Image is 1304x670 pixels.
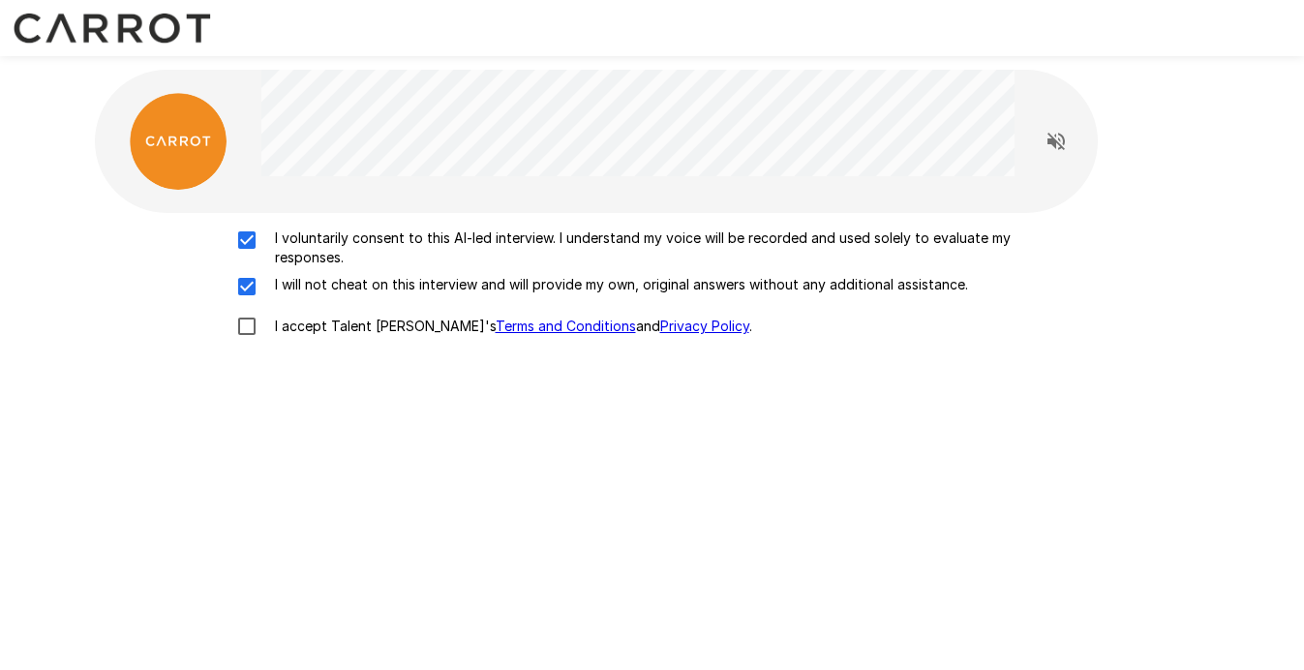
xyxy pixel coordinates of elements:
[130,93,227,190] img: carrot_logo.png
[267,275,968,294] p: I will not cheat on this interview and will provide my own, original answers without any addition...
[496,318,636,334] a: Terms and Conditions
[660,318,749,334] a: Privacy Policy
[267,228,1078,267] p: I voluntarily consent to this AI-led interview. I understand my voice will be recorded and used s...
[1037,122,1076,161] button: Read questions aloud
[267,317,752,336] p: I accept Talent [PERSON_NAME]'s and .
